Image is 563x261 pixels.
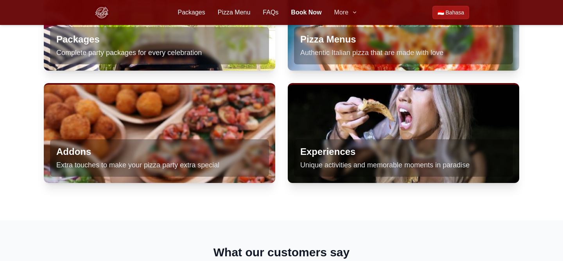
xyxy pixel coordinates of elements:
p: Complete party packages for every celebration [56,47,263,58]
a: Experiences Unique activities and memorable moments in paradise [288,83,519,183]
a: Beralih ke Bahasa Indonesia [432,6,469,19]
p: Extra touches to make your pizza party extra special [56,160,263,170]
a: Packages [178,8,205,17]
a: FAQs [263,8,278,17]
p: Authentic Italian pizza that are made with love [300,47,507,58]
a: Book Now [291,8,321,17]
h3: Packages [56,33,263,46]
h3: Experiences [300,146,507,158]
img: Bali Pizza Party Logo [94,5,109,20]
p: Unique activities and memorable moments in paradise [300,160,507,170]
h3: Addons [56,146,263,158]
span: Bahasa [446,9,464,16]
a: Addons Extra touches to make your pizza party extra special [44,83,275,183]
h2: What our customers say [6,245,557,259]
a: Pizza Menu [218,8,251,17]
h3: Pizza Menus [300,33,507,46]
span: More [334,8,348,17]
button: More [334,8,358,17]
